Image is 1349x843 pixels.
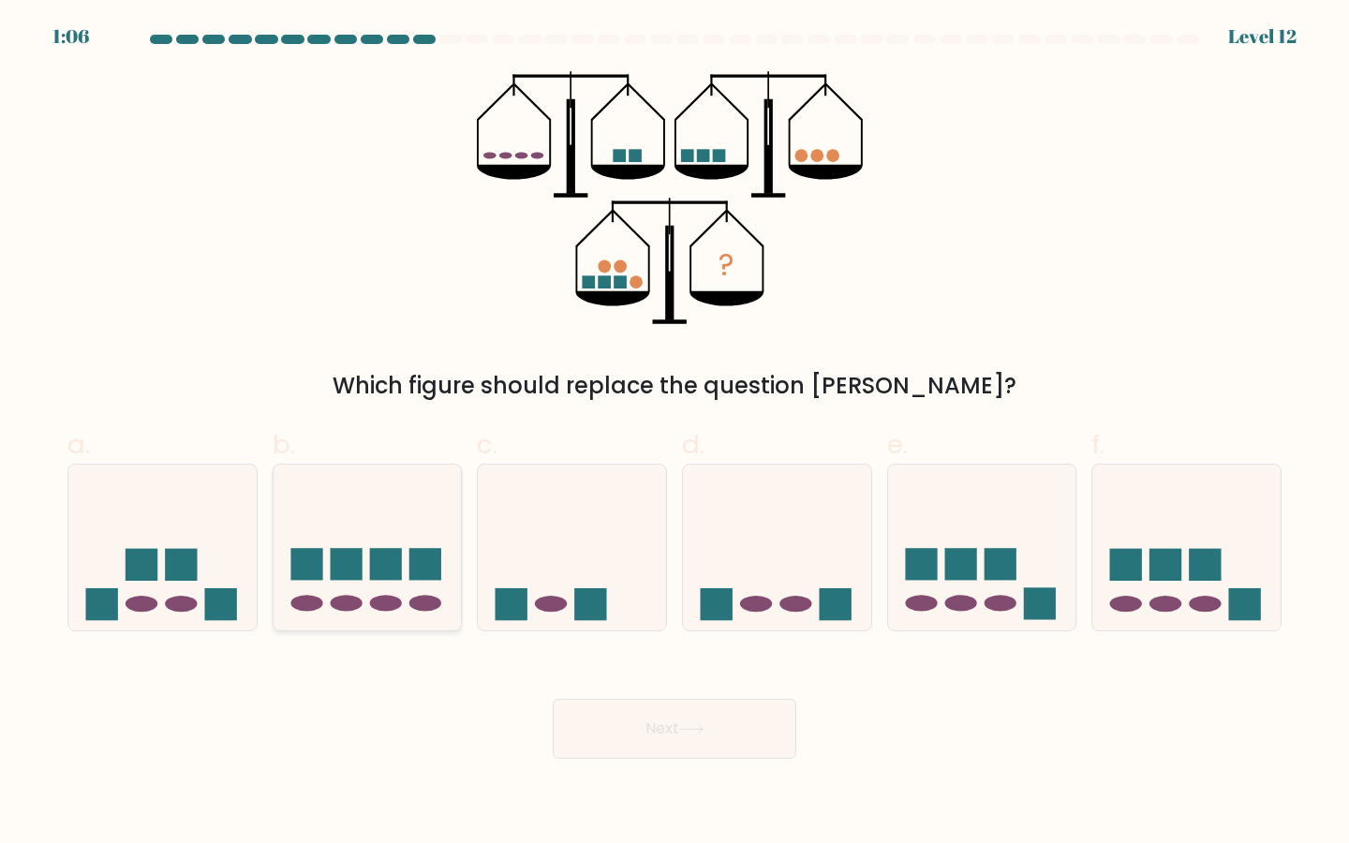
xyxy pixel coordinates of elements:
tspan: ? [719,244,734,286]
span: c. [477,426,497,463]
button: Next [553,699,796,759]
span: b. [273,426,295,463]
span: f. [1091,426,1104,463]
div: Level 12 [1228,22,1297,51]
span: d. [682,426,704,463]
div: 1:06 [52,22,89,51]
span: a. [67,426,90,463]
span: e. [887,426,908,463]
div: Which figure should replace the question [PERSON_NAME]? [79,369,1270,403]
